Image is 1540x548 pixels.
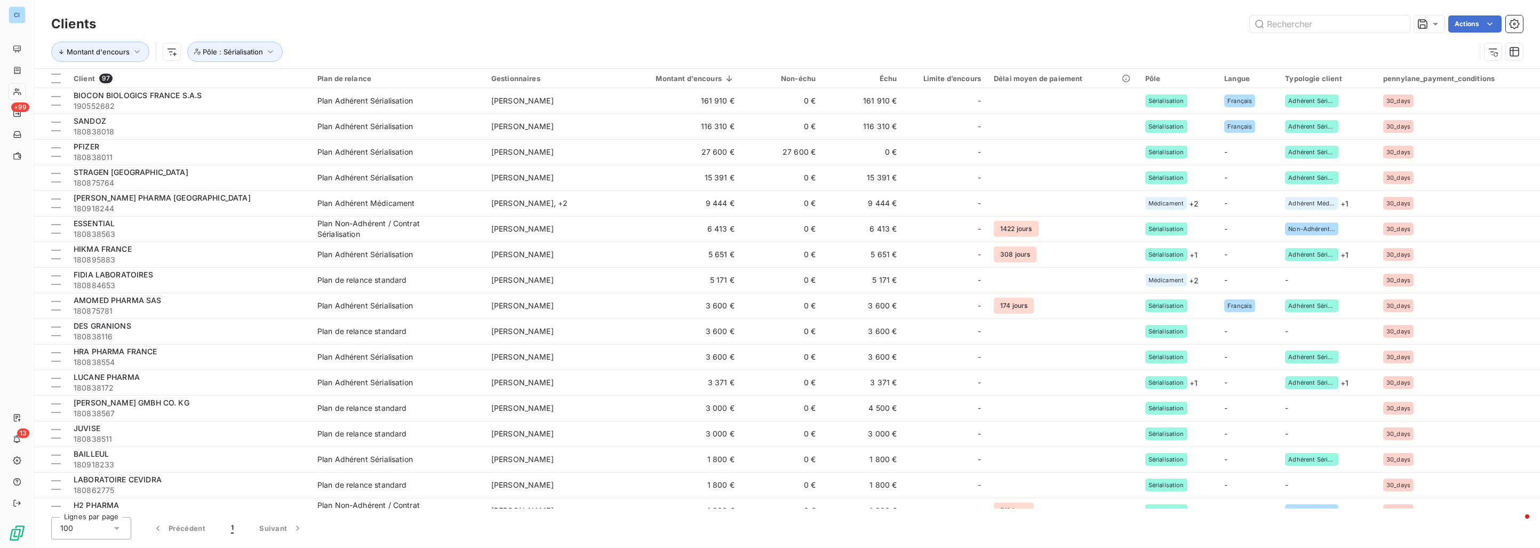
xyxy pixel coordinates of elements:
span: [PERSON_NAME] [491,147,554,156]
span: + 1 [1190,377,1198,388]
span: 180875781 [74,306,305,316]
span: - [1224,403,1227,412]
span: 30_days [1386,328,1410,335]
td: 9 444 € [822,190,903,216]
span: - [978,505,981,516]
td: 1 800 € [822,472,903,498]
td: 1 800 € [822,498,903,523]
span: Français [1227,98,1252,104]
td: 5 171 € [617,267,741,293]
button: Précédent [140,517,218,539]
td: 5 171 € [822,267,903,293]
td: 0 € [741,293,822,319]
span: 100 [60,523,73,534]
span: Sérialisation [1148,456,1184,463]
td: 6 413 € [617,216,741,242]
span: Sérialisation [1148,354,1184,360]
span: 30_days [1386,379,1410,386]
span: 180838172 [74,383,305,393]
span: - [1224,455,1227,464]
button: Actions [1448,15,1502,33]
span: + 2 [1189,198,1199,209]
td: 0 € [741,395,822,421]
span: 180862775 [74,485,305,496]
span: Client [74,74,95,83]
span: - [1285,480,1288,489]
td: 5 651 € [617,242,741,267]
span: Sérialisation [1148,431,1184,437]
span: Adhérent Sérialisation [1288,379,1335,386]
span: - [978,326,981,337]
td: 116 310 € [822,114,903,139]
span: - [978,428,981,439]
span: 180884653 [74,280,305,291]
span: [PERSON_NAME] [491,173,554,182]
span: - [1285,429,1288,438]
div: CI [9,6,26,23]
td: 0 € [822,139,903,165]
td: 3 600 € [822,319,903,344]
span: Adhérent Sérialisation [1288,303,1335,309]
span: - [1285,403,1288,412]
td: 9 444 € [617,190,741,216]
span: + 1 [1190,249,1198,260]
div: [PERSON_NAME] , + 2 [491,198,610,209]
td: 0 € [741,498,822,523]
span: 30_days [1386,200,1410,207]
div: Plan Adhérent Sérialisation [317,96,413,106]
td: 15 391 € [617,165,741,190]
span: 180895883 [74,255,305,265]
span: [PERSON_NAME] [491,250,554,259]
span: Adhérent Sérialisation [1288,354,1335,360]
span: Sérialisation [1148,149,1184,155]
div: Typologie client [1285,74,1370,83]
td: 15 391 € [822,165,903,190]
span: BAILLEUL [74,449,109,458]
td: 0 € [741,190,822,216]
span: DES GRANIONS [74,321,131,330]
button: Suivant [246,517,316,539]
span: LUCANE PHARMA [74,372,140,382]
span: ESSENTIAL [74,219,115,228]
div: Plan Adhérent Sérialisation [317,352,413,362]
span: - [1224,173,1227,182]
td: 3 371 € [822,370,903,395]
span: + 1 [1340,249,1349,260]
td: 1 800 € [617,498,741,523]
span: Adhérent Sérialisation [1288,251,1335,258]
div: Plan de relance standard [317,403,407,414]
span: - [1224,250,1227,259]
span: +99 [11,102,29,112]
div: Langue [1224,74,1272,83]
td: 3 371 € [617,370,741,395]
div: Montant d'encours [623,74,735,83]
span: - [1224,198,1227,208]
span: - [1224,378,1227,387]
span: 30_days [1386,251,1410,258]
span: - [978,147,981,157]
span: Sérialisation [1148,123,1184,130]
span: Sérialisation [1148,379,1184,386]
td: 0 € [741,344,822,370]
span: Adhérent Sérialisation [1288,174,1335,181]
span: Médicament [1148,200,1184,207]
span: 13 [17,428,29,438]
span: 308 jours [994,247,1036,263]
span: 30_days [1386,277,1410,283]
div: Plan Adhérent Sérialisation [317,249,413,260]
span: - [978,172,981,183]
span: - [978,198,981,209]
span: 30_days [1386,354,1410,360]
span: - [978,480,981,490]
span: [PERSON_NAME] [491,96,554,105]
img: Logo LeanPay [9,525,26,542]
span: 30_days [1386,507,1410,514]
td: 1 800 € [822,447,903,472]
div: Plan Adhérent Médicament [317,198,415,209]
div: pennylane_payment_conditions [1383,74,1534,83]
span: Sérialisation [1148,482,1184,488]
span: 190552682 [74,101,305,112]
span: 30_days [1386,174,1410,181]
span: - [1224,506,1227,515]
span: H2 PHARMA [74,501,119,510]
